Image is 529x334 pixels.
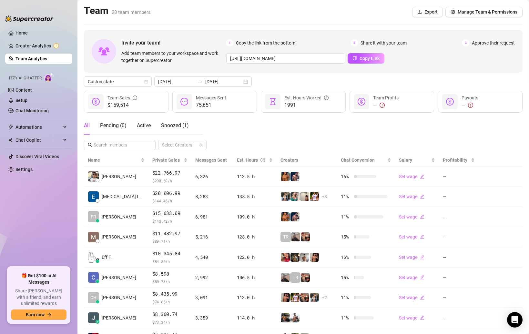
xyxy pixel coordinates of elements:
span: 1 [226,39,233,46]
div: 4,540 [195,254,229,261]
a: Creator Analytics exclamation-circle [15,41,67,51]
span: $ 73.34 /h [152,319,188,325]
span: 3 [462,39,469,46]
span: edit [420,255,424,259]
span: 2 [351,39,358,46]
span: dollar-circle [92,98,100,106]
div: 6,326 [195,173,229,180]
img: JG [281,172,290,181]
img: Zach [310,253,319,262]
span: Private Sales [152,157,180,163]
a: Discover Viral Videos [15,154,59,159]
a: Set wageedit [399,194,424,199]
span: $ 143.42 /h [152,218,188,224]
span: Chat Copilot [15,135,61,145]
span: thunderbolt [8,125,14,130]
button: Earn nowarrow-right [11,309,66,320]
span: Eff F. [102,254,112,261]
span: $ 200.59 /h [152,177,188,184]
div: 5,216 [195,233,229,240]
span: $ 84.80 /h [152,258,188,265]
div: Pending ( 0 ) [100,122,127,129]
span: [PERSON_NAME] [102,314,136,321]
span: Share it with your team [361,39,407,46]
div: 114.0 h [237,314,273,321]
div: All [84,122,90,129]
span: Approve their request [472,39,515,46]
img: Charmaine Javil… [88,272,99,283]
span: exclamation-circle [468,103,473,108]
span: $11,482.97 [152,230,188,238]
span: setting [451,10,455,14]
span: FR [91,213,96,220]
button: Export [412,7,443,17]
span: 11 % [341,294,351,301]
div: — [373,101,399,109]
a: Chat Monitoring [15,108,49,113]
h2: Team [84,5,151,17]
span: 11 % [341,213,351,220]
img: Zaddy [290,192,300,201]
span: swap-right [198,79,203,84]
span: edit [420,215,424,219]
div: 106.5 h [237,274,273,281]
th: Creators [277,154,337,167]
span: Invite your team! [121,39,226,47]
span: Messages Sent [195,157,227,163]
span: 15 % [341,233,351,240]
button: Copy Link [348,53,384,64]
a: Set wageedit [399,255,424,260]
span: edit [420,174,424,179]
img: Mariane Subia [88,232,99,242]
span: [PERSON_NAME] [102,294,136,301]
span: Share [PERSON_NAME] with a friend, and earn unlimited rewards [11,288,66,307]
div: 3,091 [195,294,229,301]
img: Tony [290,253,300,262]
td: — [439,268,479,288]
span: 28 team members [112,9,151,15]
img: Osvaldo [301,232,310,241]
span: edit [420,275,424,279]
span: download [417,10,422,14]
div: Open Intercom Messenger [507,312,523,328]
span: edit [420,194,424,199]
span: info-circle [133,94,137,101]
span: $ 80.73 /h [152,278,188,285]
img: aussieboy_j [300,253,309,262]
img: Axel [290,212,300,221]
span: + 2 [322,294,327,301]
span: Copy Link [360,56,380,61]
span: hourglass [269,98,277,106]
div: 3,359 [195,314,229,321]
span: edit [420,295,424,300]
img: Katy [310,293,319,302]
a: Home [15,30,28,35]
span: arrow-right [47,312,52,317]
span: [PERSON_NAME] [102,274,136,281]
div: 138.5 h [237,193,273,200]
div: Team Sales [107,94,137,101]
span: 16 % [341,254,351,261]
span: Earn now [26,312,45,317]
span: [PERSON_NAME] [102,173,136,180]
img: JUSTIN [290,313,300,322]
span: $10,345.84 [152,250,188,258]
input: Start date [158,78,195,85]
span: Manage Team & Permissions [458,9,517,15]
img: Chat Copilot [8,138,13,142]
span: Copy the link from the bottom [236,39,295,46]
a: Set wageedit [399,275,424,280]
span: $8,598 [152,270,188,278]
span: Payouts [462,95,478,100]
span: 11 % [341,314,351,321]
span: question-circle [324,94,329,101]
span: Profitability [443,157,467,163]
a: Set wageedit [399,174,424,179]
span: Izzy AI Chatter [9,75,42,81]
div: Est. Hours Worked [284,94,329,101]
td: — [439,227,479,248]
span: edit [420,315,424,320]
img: JG [281,212,290,221]
img: LC [291,232,300,241]
span: Active [137,122,151,128]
